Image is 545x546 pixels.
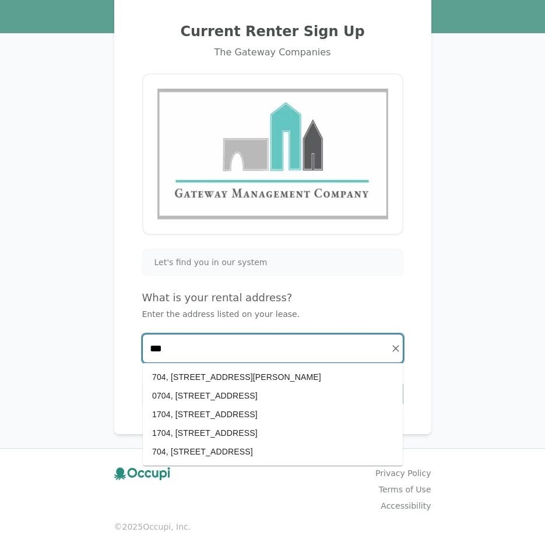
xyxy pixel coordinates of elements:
li: 1704, [STREET_ADDRESS] [143,405,403,424]
div: The Gateway Companies [128,45,417,59]
a: Terms of Use [379,484,431,495]
li: 0704, [STREET_ADDRESS] [143,386,403,405]
li: 1704, [STREET_ADDRESS] [143,424,403,442]
img: Gateway Management [157,89,388,220]
span: Let's find you in our system [154,256,268,268]
button: Clear [388,340,404,357]
input: Start typing... [143,334,403,362]
li: 704, [STREET_ADDRESS] [143,442,403,461]
h4: What is your rental address? [142,290,403,306]
a: Accessibility [381,500,431,512]
small: © 2025 Occupi, Inc. [114,521,431,533]
p: Enter the address listed on your lease. [142,308,403,320]
li: 704, [STREET_ADDRESS][PERSON_NAME] [143,368,403,386]
a: Privacy Policy [375,467,431,479]
h2: Current Renter Sign Up [128,22,417,41]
